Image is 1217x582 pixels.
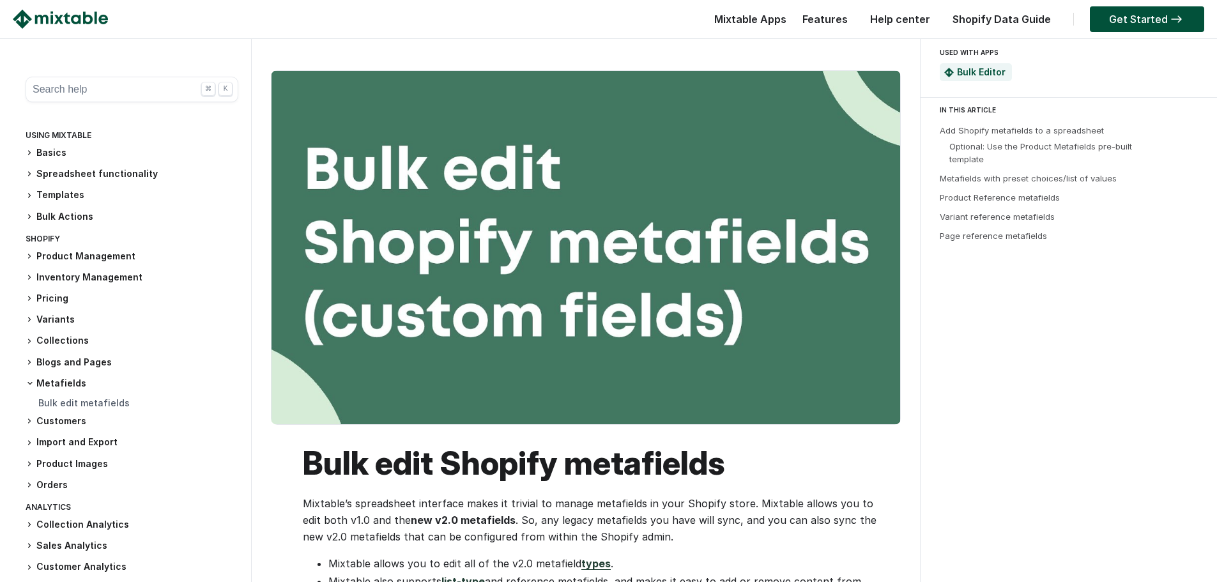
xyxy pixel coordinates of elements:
div: Shopify [26,231,238,250]
h3: Import and Export [26,436,238,449]
h3: Collections [26,334,238,348]
a: Help center [864,13,937,26]
a: Page reference metafields [940,231,1047,241]
a: Features [796,13,854,26]
div: Using Mixtable [26,128,238,146]
h3: Orders [26,479,238,492]
img: arrow-right.svg [1168,15,1185,23]
h3: Customers [26,415,238,428]
div: Mixtable Apps [708,10,786,35]
a: Add Shopify metafields to a spreadsheet [940,125,1104,135]
a: Metafields with preset choices/list of values [940,173,1117,183]
h3: Basics [26,146,238,160]
a: Variant reference metafields [940,211,1055,222]
a: Get Started [1090,6,1204,32]
p: Mixtable’s spreadsheet interface makes it trivial to manage metafields in your Shopify store. Mix... [303,495,882,545]
strong: new v2.0 metafields [411,514,516,526]
li: Mixtable allows you to edit all of the v2.0 metafield . [328,555,882,572]
h1: Bulk edit Shopify metafields [303,444,882,482]
h3: Pricing [26,292,238,305]
button: Search help ⌘ K [26,77,238,102]
a: Product Reference metafields [940,192,1060,203]
h3: Templates [26,188,238,202]
h3: Product Images [26,457,238,471]
h3: Inventory Management [26,271,238,284]
h3: Variants [26,313,238,326]
a: Optional: Use the Product Metafields pre-built template [949,141,1132,164]
h3: Collection Analytics [26,518,238,532]
div: ⌘ [201,82,215,96]
iframe: Play [272,71,900,424]
h3: Customer Analytics [26,560,238,574]
h3: Bulk Actions [26,210,238,224]
a: Bulk edit metafields [38,397,130,408]
a: Bulk Editor [957,66,1006,77]
img: Mixtable Spreadsheet Bulk Editor App [944,68,954,77]
img: Mixtable logo [13,10,108,29]
div: K [218,82,233,96]
h3: Blogs and Pages [26,356,238,369]
h3: Product Management [26,250,238,263]
div: Analytics [26,500,238,518]
a: Shopify Data Guide [946,13,1057,26]
h3: Metafields [26,377,238,390]
h3: Sales Analytics [26,539,238,553]
div: USED WITH APPS [940,45,1193,60]
div: IN THIS ARTICLE [940,104,1206,116]
a: types [581,557,611,570]
h3: Spreadsheet functionality [26,167,238,181]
